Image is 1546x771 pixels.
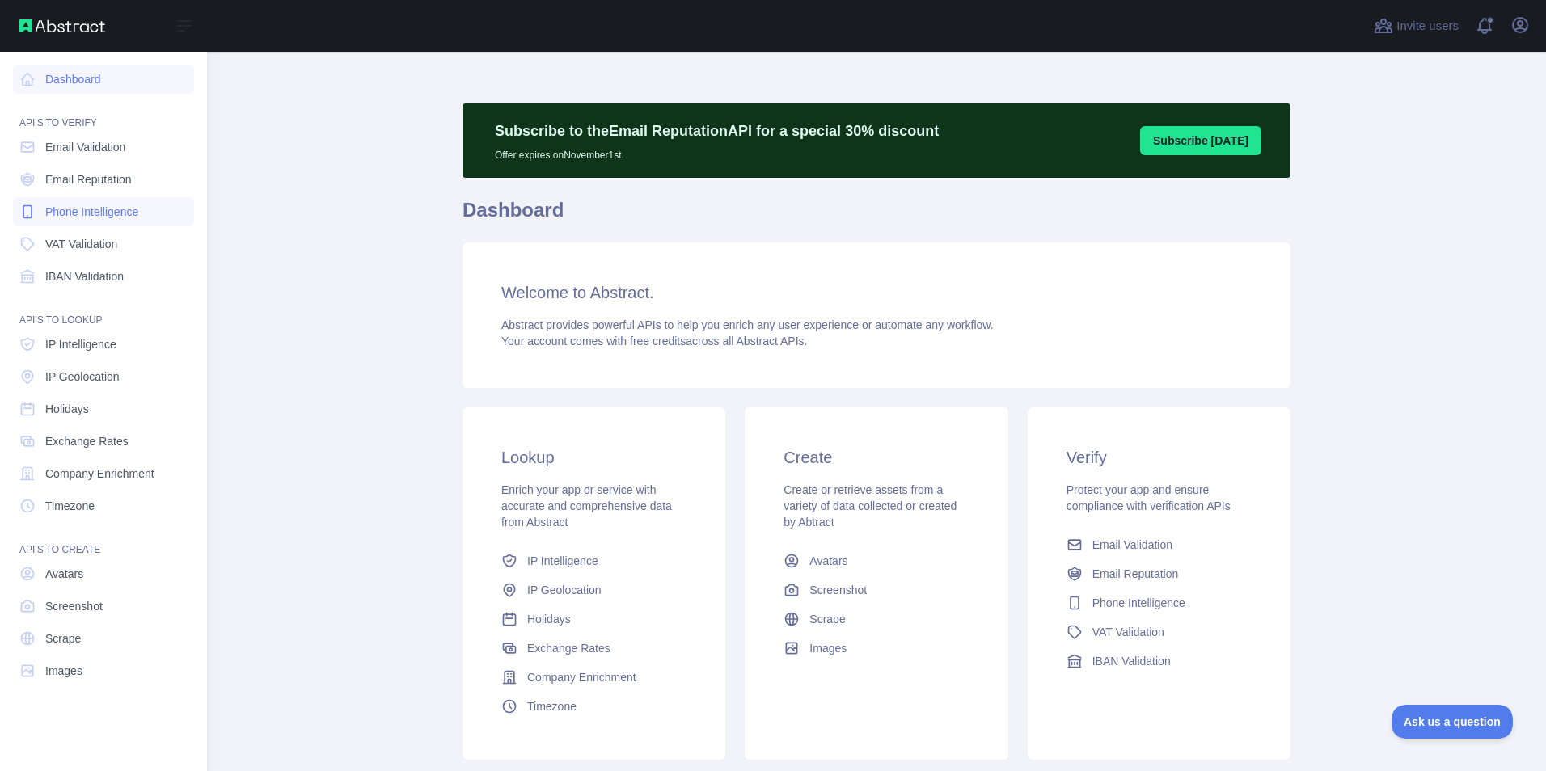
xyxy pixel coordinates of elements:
[527,640,610,656] span: Exchange Rates
[809,611,845,627] span: Scrape
[777,575,975,605] a: Screenshot
[501,483,672,529] span: Enrich your app or service with accurate and comprehensive data from Abstract
[777,634,975,663] a: Images
[527,582,602,598] span: IP Geolocation
[45,598,103,614] span: Screenshot
[777,605,975,634] a: Scrape
[495,605,693,634] a: Holidays
[45,268,124,284] span: IBAN Validation
[495,634,693,663] a: Exchange Rates
[13,65,194,94] a: Dashboard
[495,663,693,692] a: Company Enrichment
[809,640,847,656] span: Images
[45,498,95,514] span: Timezone
[19,19,105,32] img: Abstract API
[1092,624,1164,640] span: VAT Validation
[13,427,194,456] a: Exchange Rates
[13,230,194,259] a: VAT Validation
[527,669,636,685] span: Company Enrichment
[45,139,125,155] span: Email Validation
[501,335,807,348] span: Your account comes with across all Abstract APIs.
[527,698,577,714] span: Timezone
[45,433,129,449] span: Exchange Rates
[45,204,138,220] span: Phone Intelligence
[1060,647,1258,676] a: IBAN Validation
[45,466,154,482] span: Company Enrichment
[13,294,194,327] div: API'S TO LOOKUP
[1140,126,1261,155] button: Subscribe [DATE]
[501,446,686,469] h3: Lookup
[495,575,693,605] a: IP Geolocation
[1060,530,1258,559] a: Email Validation
[1067,483,1231,512] span: Protect your app and ensure compliance with verification APIs
[1092,537,1172,553] span: Email Validation
[1396,17,1459,36] span: Invite users
[13,524,194,556] div: API'S TO CREATE
[45,566,83,582] span: Avatars
[495,546,693,575] a: IP Intelligence
[495,120,939,142] p: Subscribe to the Email Reputation API for a special 30 % discount
[1067,446,1252,469] h3: Verify
[784,446,969,469] h3: Create
[13,97,194,129] div: API'S TO VERIFY
[45,171,132,187] span: Email Reputation
[13,592,194,621] a: Screenshot
[45,630,81,647] span: Scrape
[527,553,598,569] span: IP Intelligence
[13,459,194,488] a: Company Enrichment
[13,559,194,588] a: Avatars
[1092,566,1179,582] span: Email Reputation
[45,401,89,417] span: Holidays
[777,546,975,575] a: Avatars
[1092,595,1185,611] span: Phone Intelligence
[784,483,957,529] span: Create or retrieve assets from a variety of data collected or created by Abtract
[1060,617,1258,647] a: VAT Validation
[45,236,117,252] span: VAT Validation
[13,165,194,194] a: Email Reputation
[809,582,867,598] span: Screenshot
[13,491,194,520] a: Timezone
[13,133,194,162] a: Email Validation
[809,553,847,569] span: Avatars
[1060,588,1258,617] a: Phone Intelligence
[13,656,194,685] a: Images
[13,197,194,226] a: Phone Intelligence
[1371,13,1462,39] button: Invite users
[13,624,194,653] a: Scrape
[13,394,194,423] a: Holidays
[501,281,1252,304] h3: Welcome to Abstract.
[463,197,1290,236] h1: Dashboard
[1092,653,1171,669] span: IBAN Validation
[13,362,194,391] a: IP Geolocation
[45,369,120,385] span: IP Geolocation
[45,663,82,679] span: Images
[45,336,116,352] span: IP Intelligence
[630,335,686,348] span: free credits
[527,611,571,627] span: Holidays
[495,142,939,162] p: Offer expires on November 1st.
[1060,559,1258,588] a: Email Reputation
[13,262,194,291] a: IBAN Validation
[495,692,693,721] a: Timezone
[501,318,994,331] span: Abstract provides powerful APIs to help you enrich any user experience or automate any workflow.
[1392,705,1514,739] iframe: Toggle Customer Support
[13,330,194,359] a: IP Intelligence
